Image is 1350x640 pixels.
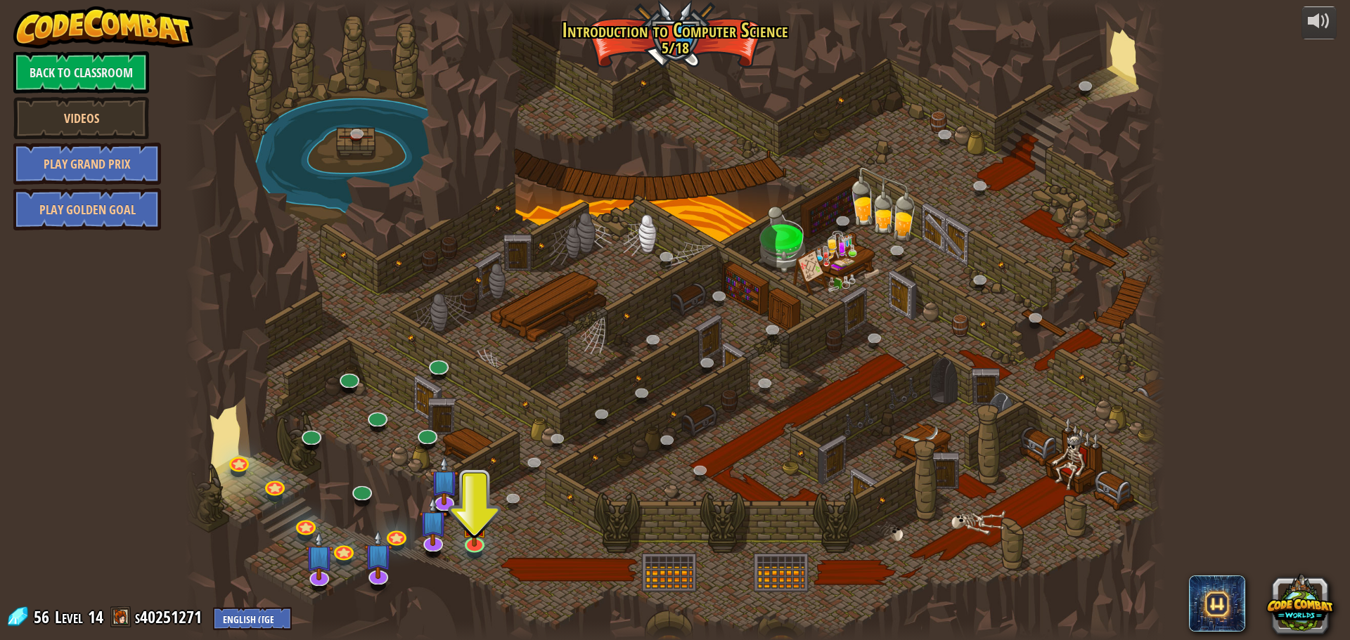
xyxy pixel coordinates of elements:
img: level-banner-unstarted-subscriber.png [364,530,393,580]
span: 14 [88,606,103,628]
img: level-banner-unstarted-subscriber.png [304,531,333,580]
span: Level [55,606,83,629]
a: Back to Classroom [13,51,149,93]
img: level-banner-unstarted.png [461,502,487,547]
img: CodeCombat - Learn how to code by playing a game [13,6,193,48]
a: Videos [13,97,149,139]
img: level-banner-unstarted-subscriber.png [419,497,448,547]
a: Play Golden Goal [13,188,161,230]
a: s40251271 [135,606,206,628]
img: level-banner-unstarted-subscriber.png [430,457,458,506]
button: Adjust volume [1301,6,1337,39]
a: Play Grand Prix [13,143,161,185]
span: 56 [34,606,53,628]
